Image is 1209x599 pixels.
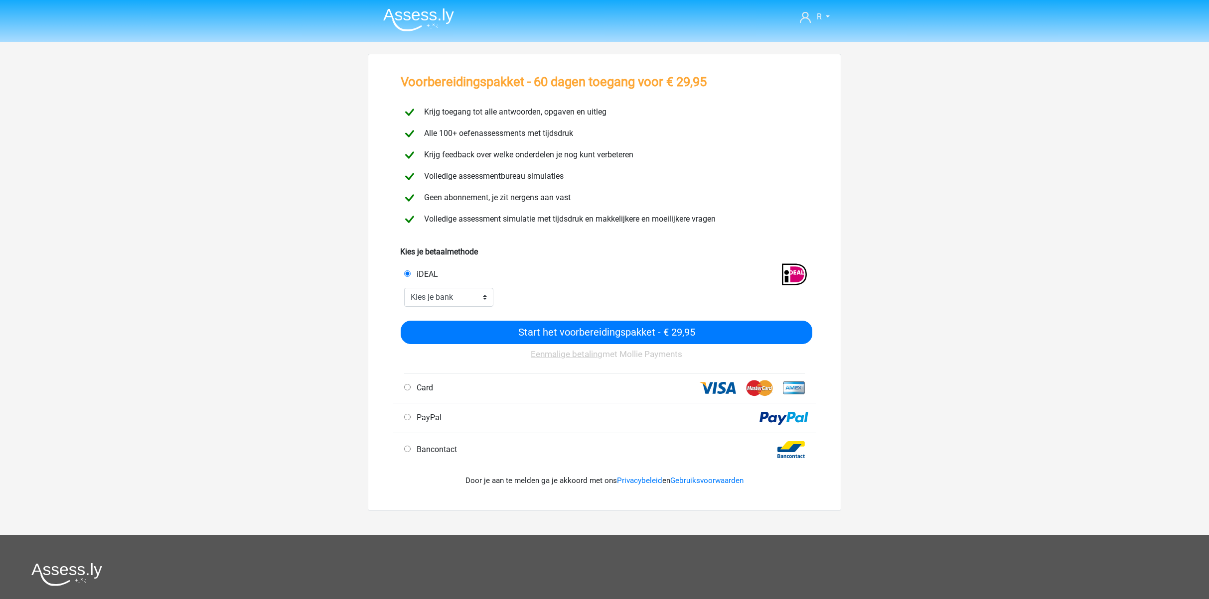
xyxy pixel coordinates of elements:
[401,125,418,142] img: checkmark
[420,193,571,202] span: Geen abonnement, je zit nergens aan vast
[401,344,812,373] div: met Mollie Payments
[670,476,744,485] a: Gebruiksvoorwaarden
[400,247,478,256] b: Kies je betaalmethode
[401,321,812,344] input: Start het voorbereidingspakket - € 29,95
[420,128,573,138] span: Alle 100+ oefenassessments met tijdsdruk
[413,383,433,392] span: Card
[383,8,454,31] img: Assessly
[420,214,716,224] span: Volledige assessment simulatie met tijdsdruk en makkelijkere en moeilijkere vragen
[401,104,418,121] img: checkmark
[401,211,418,228] img: checkmark
[401,146,418,164] img: checkmark
[401,189,418,207] img: checkmark
[400,463,809,498] div: Door je aan te melden ga je akkoord met ons en
[413,269,438,279] span: iDEAL
[420,171,564,181] span: Volledige assessmentbureau simulaties
[401,168,418,185] img: checkmark
[413,413,442,422] span: PayPal
[420,107,606,117] span: Krijg toegang tot alle antwoorden, opgaven en uitleg
[796,11,834,23] a: R
[420,150,633,159] span: Krijg feedback over welke onderdelen je nog kunt verbeteren
[531,349,603,359] u: Eenmalige betaling
[413,445,457,454] span: Bancontact
[31,563,102,586] img: Assessly logo
[617,476,662,485] a: Privacybeleid
[401,74,707,90] h3: Voorbereidingspakket - 60 dagen toegang voor € 29,95
[817,12,822,21] span: R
